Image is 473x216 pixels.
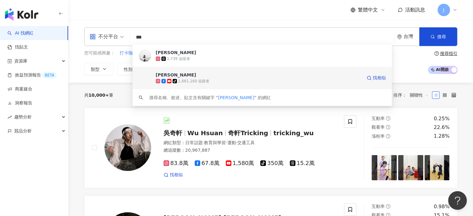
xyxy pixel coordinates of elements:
span: 吳奇軒 [164,129,182,137]
div: 1,661,160 追蹤者 [178,79,210,84]
span: 趨勢分析 [14,110,32,124]
div: 搜尋指引 [440,51,457,56]
div: 總追蹤數 ： 20,967,887 [164,147,337,154]
div: 1.28% [434,133,450,140]
a: 洞察報告 [7,100,32,106]
img: KOL Avatar [139,49,151,62]
span: J [443,7,444,13]
a: 找貼文 [7,44,28,50]
a: 商案媒合 [7,86,32,92]
button: 搜尋 [419,27,457,46]
span: 找相似 [373,75,386,81]
div: 22.6% [434,124,450,131]
span: 類型 [91,67,100,72]
span: 繁體中文 [358,7,378,13]
span: 日常話題 [185,140,203,145]
div: [PERSON_NAME] [156,72,196,78]
span: 觀看率 [372,125,385,130]
div: [PERSON_NAME] [156,49,196,56]
span: 打卡咖啡廳 [120,50,141,56]
a: searchAI 找網紅 [7,30,34,36]
div: 0.98% [434,203,450,210]
span: 350萬 [260,160,283,167]
div: 0.25% [434,115,450,122]
span: 15.2萬 [290,160,315,167]
button: 類型 [84,63,114,75]
span: search [139,95,143,100]
span: 運動 [227,140,236,145]
img: post-image [372,155,397,180]
span: 10,000+ [89,93,109,98]
a: 找相似 [367,72,386,84]
span: 找相似 [170,172,183,178]
span: question-circle [386,134,390,138]
span: 互動率 [372,204,385,209]
span: · [203,140,204,145]
span: 性別 [124,67,132,72]
span: 交通工具 [237,140,255,145]
iframe: Help Scout Beacon - Open [448,191,467,210]
div: 排序： [393,90,432,100]
span: 漲粉率 [372,134,385,139]
div: 網紅類型 ： [164,140,337,146]
div: 共 筆 [84,93,114,98]
a: KOL Avatar吳奇軒Wu Hsuan奇軒Trickingtricking_wu網紅類型：日常話題·教育與學習·運動·交通工具總追蹤數：20,967,88783.8萬67.8萬1,580萬3... [84,108,457,188]
span: 搜尋 [437,34,446,39]
div: 1,739 追蹤者 [167,56,190,62]
img: KOL Avatar [104,124,151,171]
span: 教育與學習 [204,140,226,145]
span: 互動率 [372,116,385,121]
span: appstore [90,34,96,40]
div: 不分平台 [90,32,118,42]
span: question-circle [386,125,390,129]
span: question-circle [434,51,439,56]
img: logo [5,8,38,21]
span: · [236,140,237,145]
span: question-circle [386,116,390,121]
div: 搜尋名稱、敘述、貼文含有關鍵字 “ ” 的網紅 [149,94,271,101]
div: 台灣 [404,34,419,39]
span: tricking_wu [273,129,314,137]
span: Wu Hsuan [188,129,223,137]
img: post-image [424,155,450,180]
span: · [226,140,227,145]
span: [PERSON_NAME] [218,95,254,100]
img: KOL Avatar [139,72,151,84]
span: question-circle [386,204,390,209]
span: 資源庫 [14,54,27,68]
span: 1,580萬 [226,160,254,167]
button: 性別 [117,63,146,75]
span: 您可能感興趣： [84,50,115,56]
img: post-image [398,155,423,180]
span: 活動訊息 [405,7,425,13]
span: 83.8萬 [164,160,188,167]
span: 競品分析 [14,124,32,138]
a: 效益預測報告BETA [7,72,57,78]
span: 奇軒Tricking [228,129,268,137]
span: 關聯性 [410,90,429,100]
button: 打卡咖啡廳 [119,50,142,57]
span: rise [7,115,12,119]
a: 找相似 [164,172,183,178]
span: 67.8萬 [195,160,220,167]
span: environment [397,34,402,39]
